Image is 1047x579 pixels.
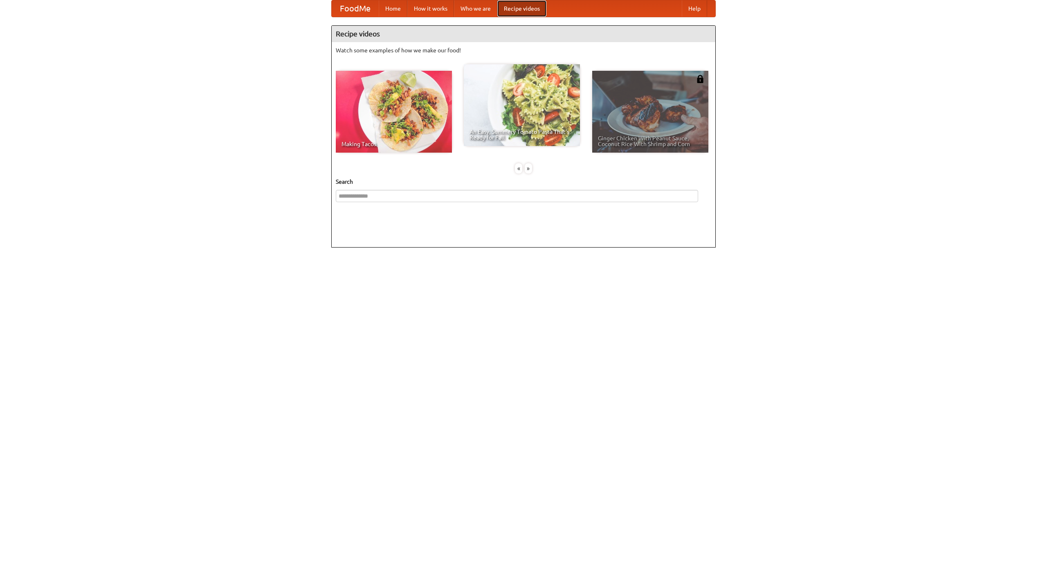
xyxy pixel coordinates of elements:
h4: Recipe videos [332,26,715,42]
div: » [525,163,532,173]
a: Recipe videos [497,0,546,17]
span: An Easy, Summery Tomato Pasta That's Ready for Fall [470,129,574,140]
a: Home [379,0,407,17]
a: Who we are [454,0,497,17]
a: An Easy, Summery Tomato Pasta That's Ready for Fall [464,64,580,146]
span: Making Tacos [342,141,446,147]
a: Help [682,0,707,17]
a: Making Tacos [336,71,452,153]
h5: Search [336,178,711,186]
div: « [515,163,522,173]
p: Watch some examples of how we make our food! [336,46,711,54]
a: FoodMe [332,0,379,17]
img: 483408.png [696,75,704,83]
a: How it works [407,0,454,17]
